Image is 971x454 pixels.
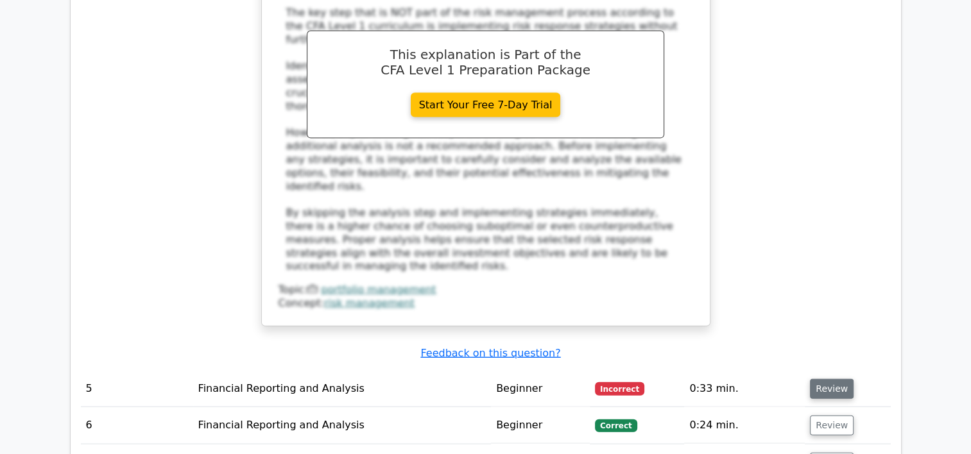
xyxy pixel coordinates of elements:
[684,371,805,407] td: 0:33 min.
[491,371,590,407] td: Beginner
[279,297,693,310] div: Concept:
[810,379,854,399] button: Review
[595,382,644,395] span: Incorrect
[411,93,561,117] a: Start Your Free 7-Day Trial
[595,419,637,432] span: Correct
[279,283,693,297] div: Topic:
[286,6,685,273] div: The key step that is NOT part of the risk management process according to the CFA Level 1 curricu...
[81,407,193,444] td: 6
[810,416,854,435] button: Review
[193,407,491,444] td: Financial Reporting and Analysis
[321,283,436,296] a: portfolio management
[193,371,491,407] td: Financial Reporting and Analysis
[684,407,805,444] td: 0:24 min.
[420,347,560,359] a: Feedback on this question?
[491,407,590,444] td: Beginner
[81,371,193,407] td: 5
[324,297,415,309] a: risk management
